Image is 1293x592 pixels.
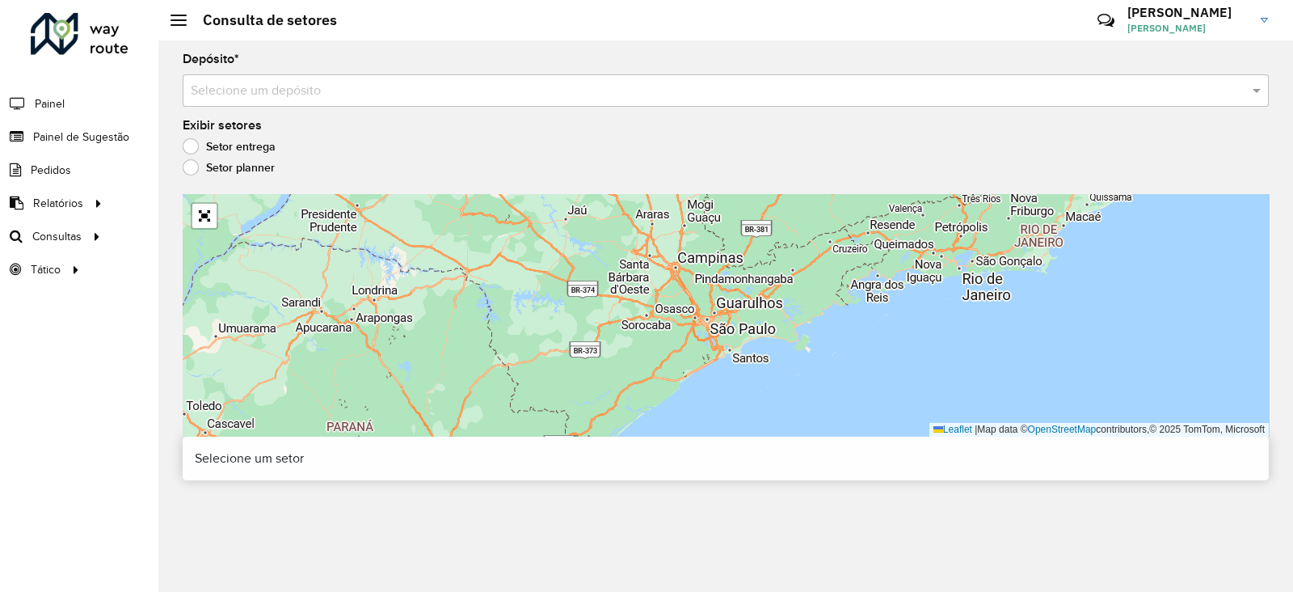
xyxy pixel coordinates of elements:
[183,116,262,135] label: Exibir setores
[933,424,972,435] a: Leaflet
[183,159,275,175] label: Setor planner
[31,162,71,179] span: Pedidos
[1028,424,1097,435] a: OpenStreetMap
[32,228,82,245] span: Consultas
[183,138,276,154] label: Setor entrega
[1127,21,1249,36] span: [PERSON_NAME]
[35,95,65,112] span: Painel
[192,204,217,228] a: Abrir mapa em tela cheia
[187,11,337,29] h2: Consulta de setores
[183,49,239,69] label: Depósito
[1089,3,1123,38] a: Contato Rápido
[929,423,1269,437] div: Map data © contributors,© 2025 TomTom, Microsoft
[1127,5,1249,20] h3: [PERSON_NAME]
[33,129,129,146] span: Painel de Sugestão
[33,195,83,212] span: Relatórios
[975,424,977,435] span: |
[31,261,61,278] span: Tático
[183,437,1269,480] div: Selecione um setor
